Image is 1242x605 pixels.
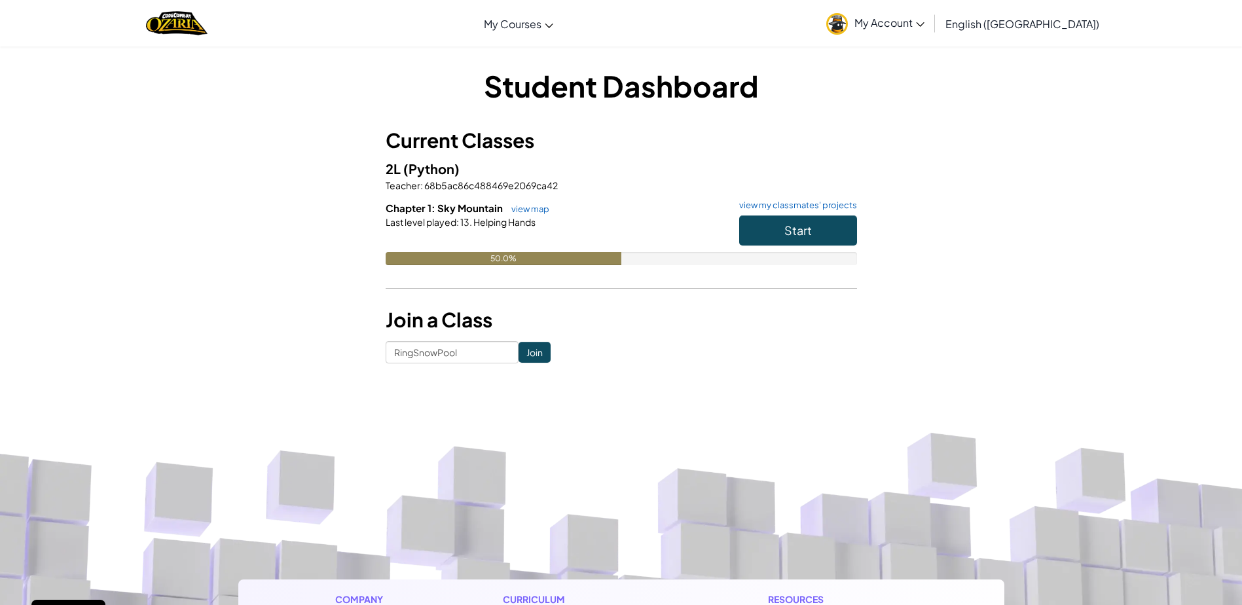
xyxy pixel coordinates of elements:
[386,252,621,265] div: 50.0%
[386,65,857,106] h1: Student Dashboard
[386,160,403,177] span: 2L
[386,202,505,214] span: Chapter 1: Sky Mountain
[505,204,549,214] a: view map
[386,305,857,335] h3: Join a Class
[477,6,560,41] a: My Courses
[146,10,207,37] img: Home
[386,126,857,155] h3: Current Classes
[519,342,551,363] input: Join
[472,216,536,228] span: Helping Hands
[784,223,812,238] span: Start
[484,17,541,31] span: My Courses
[403,160,460,177] span: (Python)
[820,3,931,44] a: My Account
[420,179,423,191] span: :
[854,16,924,29] span: My Account
[939,6,1106,41] a: English ([GEOGRAPHIC_DATA])
[386,341,519,363] input: <Enter Class Code>
[733,201,857,210] a: view my classmates' projects
[386,216,456,228] span: Last level played
[459,216,472,228] span: 13.
[456,216,459,228] span: :
[423,179,558,191] span: 68b5ac86c488469e2069ca42
[386,179,420,191] span: Teacher
[945,17,1099,31] span: English ([GEOGRAPHIC_DATA])
[739,215,857,246] button: Start
[146,10,207,37] a: Ozaria by CodeCombat logo
[826,13,848,35] img: avatar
